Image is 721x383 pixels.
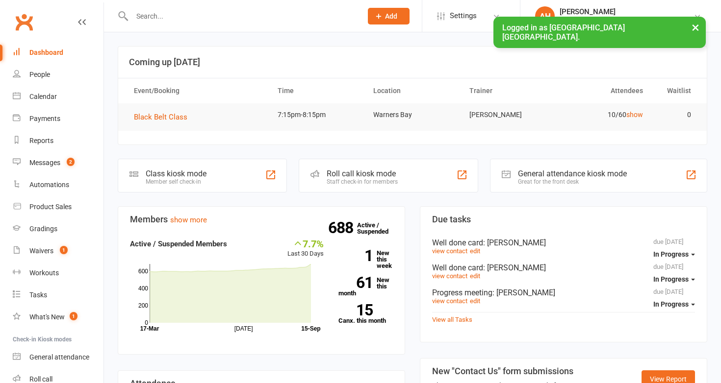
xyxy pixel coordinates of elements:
div: Member self check-in [146,178,206,185]
div: Last 30 Days [287,238,324,259]
a: What's New1 [13,306,103,328]
div: Workouts [29,269,59,277]
a: View all Tasks [432,316,472,323]
span: In Progress [653,300,689,308]
a: Reports [13,130,103,152]
div: AH [535,6,555,26]
button: In Progress [653,295,695,313]
div: Product Sales [29,203,72,211]
button: Add [368,8,410,24]
td: 10/60 [556,103,652,126]
th: Attendees [556,78,652,103]
a: 61New this month [338,277,393,296]
a: Clubworx [12,10,36,34]
div: Great for the front desk [518,178,627,185]
div: Class kiosk mode [146,169,206,178]
div: Reports [29,137,53,144]
a: 688Active / Suspended [357,215,400,242]
a: Product Sales [13,196,103,218]
div: Roll call [29,375,52,383]
button: × [687,17,704,38]
a: show [626,111,643,119]
span: Logged in as [GEOGRAPHIC_DATA] [GEOGRAPHIC_DATA]. [502,23,625,42]
span: : [PERSON_NAME] [483,238,546,247]
a: edit [470,247,480,255]
a: People [13,64,103,86]
a: show more [170,215,207,224]
span: Black Belt Class [134,113,187,121]
span: 2 [67,158,75,166]
div: General attendance [29,353,89,361]
span: Settings [450,5,477,27]
span: : [PERSON_NAME] [492,288,555,297]
div: What's New [29,313,65,321]
div: People [29,71,50,78]
strong: 688 [328,220,357,235]
span: In Progress [653,250,689,258]
strong: 61 [338,275,373,290]
div: Dashboard [29,48,63,56]
h3: Due tasks [432,215,695,224]
strong: 1 [338,248,373,263]
div: General attendance kiosk mode [518,169,627,178]
a: General attendance kiosk mode [13,346,103,368]
a: Messages 2 [13,152,103,174]
h3: New "Contact Us" form submissions [432,366,587,376]
h3: Coming up [DATE] [129,57,696,67]
a: view contact [432,272,467,280]
th: Location [364,78,460,103]
div: 7.7% [287,238,324,249]
a: Payments [13,108,103,130]
a: Automations [13,174,103,196]
span: Add [385,12,397,20]
h3: Members [130,215,393,224]
div: Well done card [432,238,695,247]
td: [PERSON_NAME] [461,103,556,126]
strong: 15 [338,303,373,317]
td: Warners Bay [364,103,460,126]
a: Workouts [13,262,103,284]
td: 7:15pm-8:15pm [269,103,364,126]
div: [PERSON_NAME] [560,7,694,16]
strong: Active / Suspended Members [130,239,227,248]
div: [GEOGRAPHIC_DATA] [GEOGRAPHIC_DATA] [560,16,694,25]
div: Well done card [432,263,695,272]
a: edit [470,297,480,305]
div: Calendar [29,93,57,100]
div: Waivers [29,247,53,255]
span: 1 [60,246,68,254]
button: In Progress [653,270,695,288]
div: Roll call kiosk mode [327,169,398,178]
td: 0 [652,103,700,126]
a: Gradings [13,218,103,240]
div: Progress meeting [432,288,695,297]
div: Automations [29,181,69,189]
button: Black Belt Class [134,111,194,123]
th: Time [269,78,364,103]
a: 1New this week [338,250,393,269]
a: Dashboard [13,42,103,64]
th: Trainer [461,78,556,103]
span: : [PERSON_NAME] [483,263,546,272]
button: In Progress [653,245,695,263]
th: Event/Booking [125,78,269,103]
a: edit [470,272,480,280]
th: Waitlist [652,78,700,103]
a: view contact [432,247,467,255]
div: Messages [29,159,60,167]
div: Staff check-in for members [327,178,398,185]
a: Tasks [13,284,103,306]
span: 1 [70,312,77,320]
a: 15Canx. this month [338,304,393,324]
a: view contact [432,297,467,305]
div: Payments [29,115,60,122]
a: Waivers 1 [13,240,103,262]
input: Search... [129,9,355,23]
span: In Progress [653,275,689,283]
div: Gradings [29,225,57,233]
a: Calendar [13,86,103,108]
div: Tasks [29,291,47,299]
